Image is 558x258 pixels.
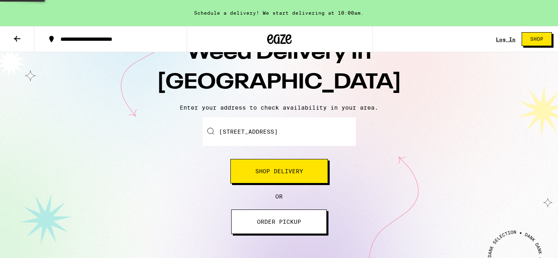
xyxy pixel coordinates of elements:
span: OR [275,193,283,200]
h1: Weed Delivery In [136,38,422,98]
span: Hi. Need any help? [5,6,59,12]
button: ORDER PICKUP [231,209,327,234]
span: Shop Delivery [255,168,303,174]
input: Enter your delivery address [203,117,356,146]
button: Shop Delivery [230,159,328,183]
span: ORDER PICKUP [257,219,301,225]
a: Shop [516,32,558,46]
a: Log In [496,37,516,42]
span: [GEOGRAPHIC_DATA] [157,72,402,93]
p: Enter your address to check availability in your area. [8,104,550,111]
span: Shop [530,37,543,42]
button: Shop [522,32,552,46]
